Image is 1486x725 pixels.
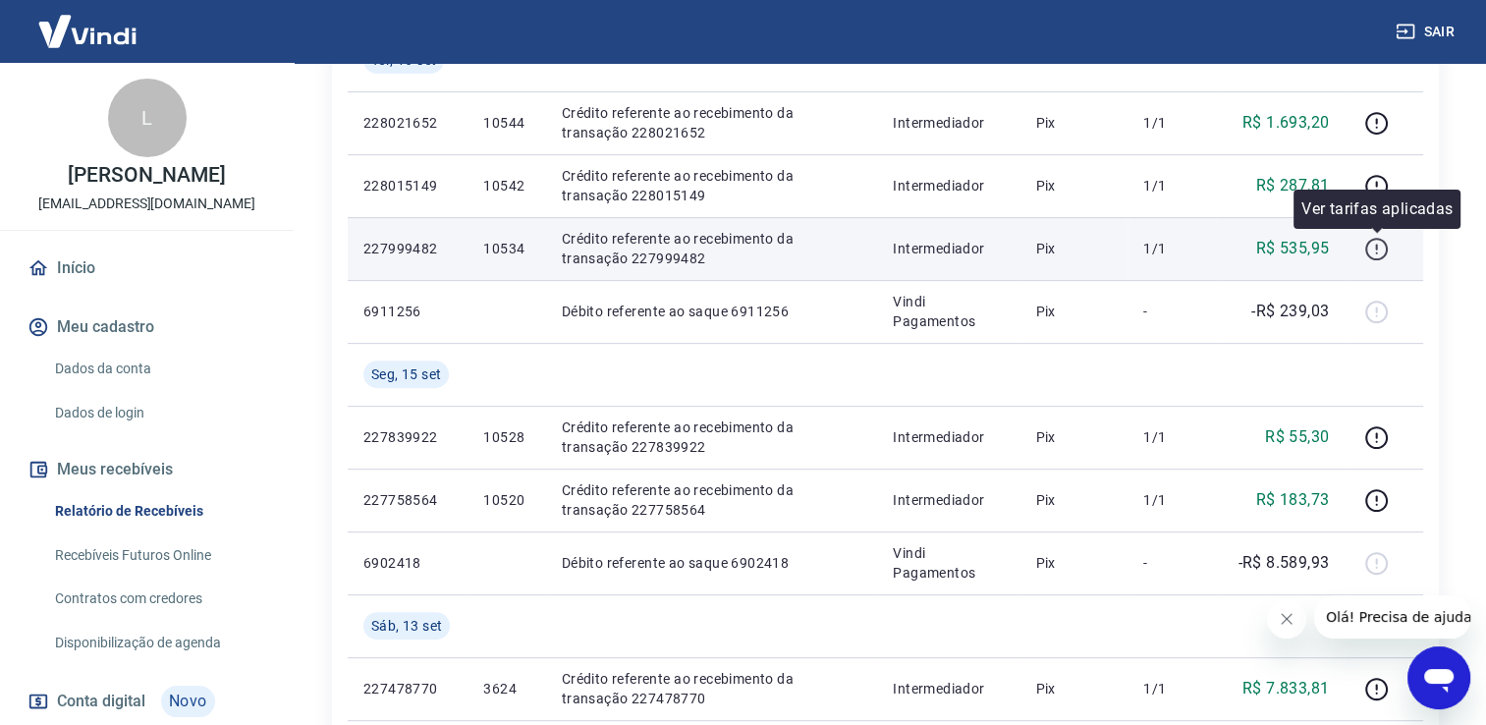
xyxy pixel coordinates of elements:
[24,1,151,61] img: Vindi
[1256,174,1330,197] p: R$ 287,81
[24,678,270,725] a: Conta digitalNovo
[1143,427,1201,447] p: 1/1
[363,176,452,195] p: 228015149
[562,229,862,268] p: Crédito referente ao recebimento da transação 227999482
[1036,113,1113,133] p: Pix
[483,679,529,698] p: 3624
[1238,551,1329,575] p: -R$ 8.589,93
[893,239,1004,258] p: Intermediador
[483,490,529,510] p: 10520
[363,302,452,321] p: 6911256
[1036,679,1113,698] p: Pix
[893,427,1004,447] p: Intermediador
[38,194,255,214] p: [EMAIL_ADDRESS][DOMAIN_NAME]
[363,490,452,510] p: 227758564
[363,239,452,258] p: 227999482
[363,553,452,573] p: 6902418
[1143,553,1201,573] p: -
[1143,239,1201,258] p: 1/1
[24,448,270,491] button: Meus recebíveis
[893,113,1004,133] p: Intermediador
[363,427,452,447] p: 227839922
[1256,237,1330,260] p: R$ 535,95
[68,165,225,186] p: [PERSON_NAME]
[1143,113,1201,133] p: 1/1
[24,247,270,290] a: Início
[47,491,270,531] a: Relatório de Recebíveis
[483,113,529,133] p: 10544
[1265,425,1329,449] p: R$ 55,30
[1143,679,1201,698] p: 1/1
[1242,111,1329,135] p: R$ 1.693,20
[1143,176,1201,195] p: 1/1
[371,364,441,384] span: Seg, 15 set
[24,306,270,349] button: Meu cadastro
[1407,646,1470,709] iframe: Botão para abrir a janela de mensagens
[1267,599,1306,639] iframe: Fechar mensagem
[1143,490,1201,510] p: 1/1
[363,113,452,133] p: 228021652
[1036,490,1113,510] p: Pix
[483,239,529,258] p: 10534
[1143,302,1201,321] p: -
[57,688,145,715] span: Conta digital
[1036,176,1113,195] p: Pix
[108,79,187,157] div: L
[47,535,270,576] a: Recebíveis Futuros Online
[363,679,452,698] p: 227478770
[1251,300,1329,323] p: -R$ 239,03
[47,393,270,433] a: Dados de login
[1392,14,1462,50] button: Sair
[1242,677,1329,700] p: R$ 7.833,81
[1036,239,1113,258] p: Pix
[161,686,215,717] span: Novo
[1036,553,1113,573] p: Pix
[562,302,862,321] p: Débito referente ao saque 6911256
[562,553,862,573] p: Débito referente ao saque 6902418
[1256,488,1330,512] p: R$ 183,73
[371,616,442,636] span: Sáb, 13 set
[47,579,270,619] a: Contratos com credores
[562,418,862,457] p: Crédito referente ao recebimento da transação 227839922
[562,166,862,205] p: Crédito referente ao recebimento da transação 228015149
[1314,595,1470,639] iframe: Mensagem da empresa
[893,292,1004,331] p: Vindi Pagamentos
[893,543,1004,583] p: Vindi Pagamentos
[1036,427,1113,447] p: Pix
[47,349,270,389] a: Dados da conta
[562,103,862,142] p: Crédito referente ao recebimento da transação 228021652
[893,679,1004,698] p: Intermediador
[562,669,862,708] p: Crédito referente ao recebimento da transação 227478770
[1301,197,1453,221] p: Ver tarifas aplicadas
[47,623,270,663] a: Disponibilização de agenda
[893,490,1004,510] p: Intermediador
[12,14,165,29] span: Olá! Precisa de ajuda?
[562,480,862,520] p: Crédito referente ao recebimento da transação 227758564
[893,176,1004,195] p: Intermediador
[483,427,529,447] p: 10528
[483,176,529,195] p: 10542
[1036,302,1113,321] p: Pix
